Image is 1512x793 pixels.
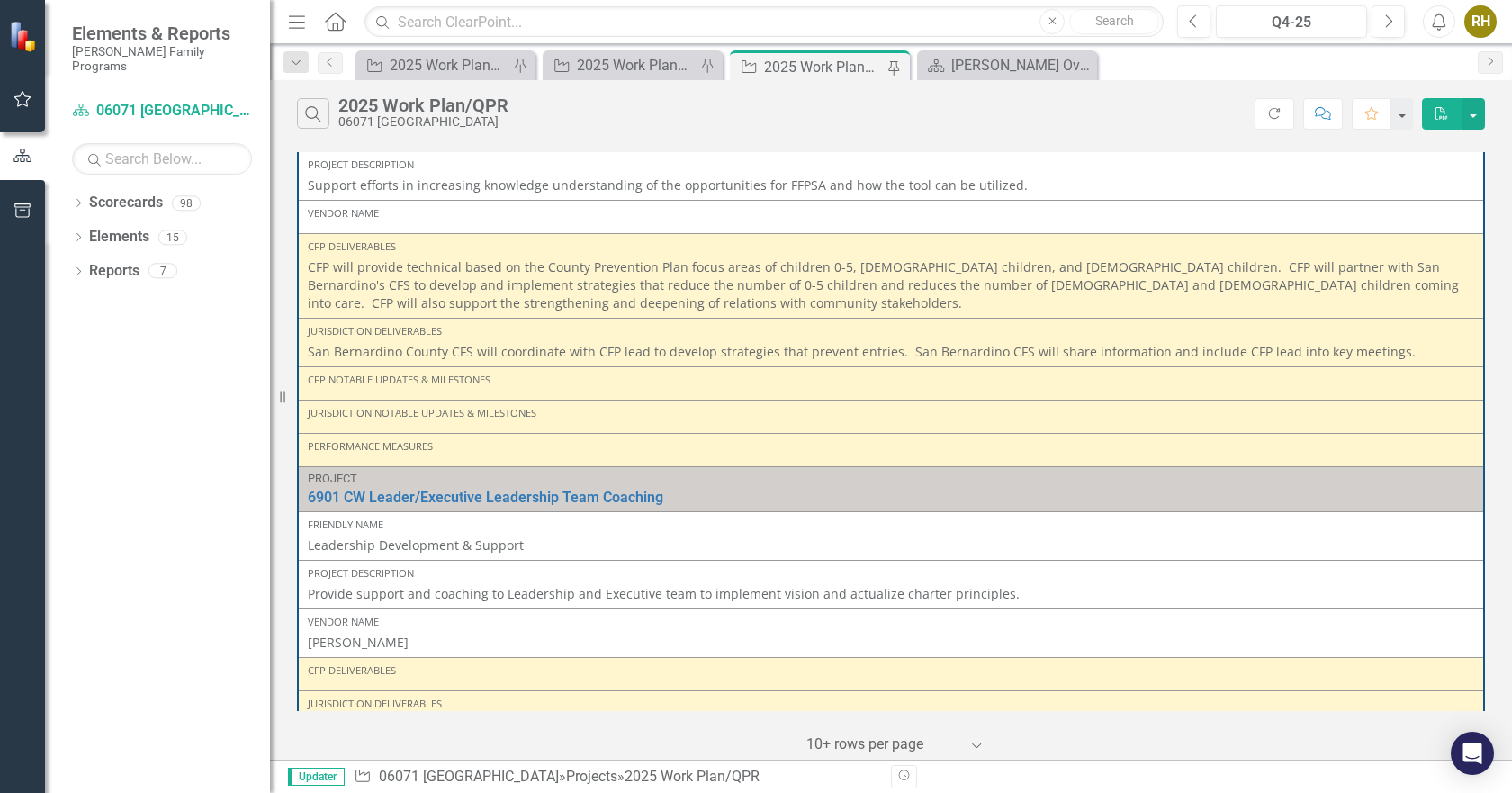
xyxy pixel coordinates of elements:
div: 2025 Work Plan/QPR [338,95,508,115]
div: 2025 Work Plan/QPR [390,54,508,77]
div: [PERSON_NAME] Overview [951,54,1093,77]
button: RH [1464,5,1497,38]
div: Jurisdiction Deliverables [308,324,1474,338]
p: Support efforts in increasing knowledge understanding of the opportunities for FFPSA and how the ... [308,176,1474,194]
span: Elements & Reports [72,23,252,44]
div: Performance Measures [308,439,1474,454]
a: 06071 [GEOGRAPHIC_DATA] [72,101,252,122]
button: Q4-25 [1216,5,1367,38]
div: Q4-25 [1222,12,1361,33]
a: 6901 CW Leader/Executive Leadership Team Coaching [308,490,1474,506]
div: 06071 [GEOGRAPHIC_DATA] [338,115,508,129]
a: Elements [89,227,149,248]
a: Projects [566,768,617,785]
td: Double-Click to Edit [298,152,1484,201]
p: San Bernardino County CFS will coordinate with CFP lead to develop strategies that prevent entrie... [308,343,1474,361]
div: Open Intercom Messenger [1451,732,1494,775]
td: Double-Click to Edit [298,657,1484,690]
div: CFP Deliverables [308,239,1474,254]
a: 06071 [GEOGRAPHIC_DATA] [379,768,559,785]
div: 2025 Work Plan/QPR [625,768,760,785]
td: Double-Click to Edit [298,560,1484,608]
div: Project Description [308,566,1474,581]
div: Project [308,473,1474,485]
div: 2025 Work Plan/QPR [577,54,696,77]
span: Updater [288,768,345,786]
a: Reports [89,261,139,282]
a: 2025 Work Plan/QPR [360,54,508,77]
div: Vendor Name [308,615,1474,629]
input: Search Below... [72,143,252,175]
a: [PERSON_NAME] Overview [922,54,1093,77]
td: Double-Click to Edit [298,201,1484,234]
div: » » [354,767,877,788]
div: 2025 Work Plan/QPR [764,56,883,78]
div: Friendly Name [308,518,1474,532]
div: 15 [158,230,187,245]
button: Search [1069,9,1159,34]
p: Provide support and coaching to Leadership and Executive team to implement vision and actualize c... [308,585,1474,603]
div: Vendor Name [308,206,1474,221]
td: Double-Click to Edit [298,511,1484,560]
div: 98 [172,195,201,211]
img: ClearPoint Strategy [9,21,40,52]
div: Jurisdiction Notable Updates & Milestones [308,406,1474,420]
td: Double-Click to Edit [298,234,1484,319]
td: Double-Click to Edit [298,401,1484,434]
div: Jurisdiction Deliverables [308,697,1474,711]
input: Search ClearPoint... [364,6,1164,38]
td: Double-Click to Edit [298,367,1484,401]
td: Double-Click to Edit Right Click for Context Menu [298,467,1484,512]
span: Search [1095,14,1134,28]
a: 2025 Work Plan/QPR [547,54,696,77]
div: CFP Deliverables [308,663,1474,678]
td: Double-Click to Edit [298,319,1484,367]
div: Project Description [308,158,1474,172]
td: Double-Click to Edit [298,608,1484,657]
p: CFP will provide technical based on the County Prevention Plan focus areas of children 0-5, [DEMO... [308,258,1474,312]
td: Double-Click to Edit [298,434,1484,467]
small: [PERSON_NAME] Family Programs [72,44,252,74]
td: Double-Click to Edit [298,690,1484,724]
span: [PERSON_NAME] [308,634,409,651]
div: 7 [148,264,177,279]
a: Scorecards [89,193,163,213]
div: CFP Notable Updates & Milestones [308,373,1474,387]
span: Leadership Development & Support [308,536,524,554]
